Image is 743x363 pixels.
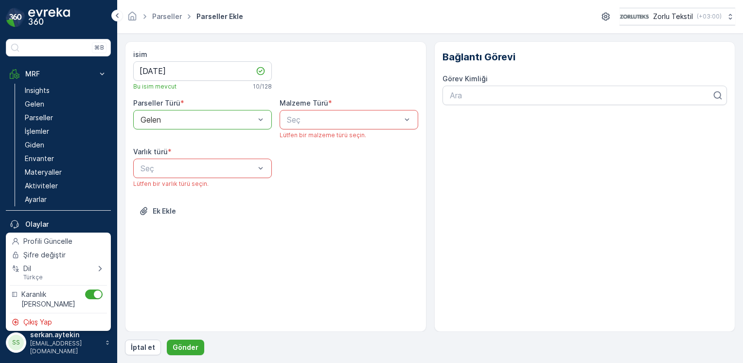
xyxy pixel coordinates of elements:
[280,131,366,139] span: Lütfen bir malzeme türü seçin.
[21,290,81,309] span: Karanlık [PERSON_NAME]
[25,140,44,150] p: Giden
[94,44,104,52] p: ⌘B
[8,335,24,350] div: SS
[133,147,168,156] label: Varlık türü
[30,340,100,355] p: [EMAIL_ADDRESS][DOMAIN_NAME]
[173,343,198,352] p: Gönder
[619,11,649,22] img: 6-1-9-3_wQBzyll.png
[30,330,100,340] p: serkan.aytekin
[133,83,177,91] span: Bu isim mevcut
[450,90,712,101] p: Ara
[697,13,722,20] p: ( +03:00 )
[133,50,147,58] label: isim
[25,219,107,229] p: Olaylar
[125,340,161,355] button: İptal et
[141,163,255,174] p: Seç
[21,125,111,138] a: İşlemler
[133,203,182,219] button: Dosya Yükle
[153,206,176,216] p: Ek Ekle
[23,250,66,260] span: Şifre değiştir
[131,343,155,352] p: İptal et
[21,84,111,97] a: Insights
[133,180,209,188] span: Lütfen bir varlık türü seçin.
[28,8,70,27] img: logo_dark-DEwI_e13.png
[21,97,111,111] a: Gelen
[287,114,401,126] p: Seç
[167,340,204,355] button: Gönder
[6,8,25,27] img: logo
[25,195,47,204] p: Ayarlar
[23,273,43,281] span: Türkçe
[25,69,91,79] p: MRF
[152,12,182,20] a: Parseller
[23,264,43,273] span: Dil
[442,74,488,83] label: Görev Kimliği
[25,181,58,191] p: Aktiviteler
[25,154,54,163] p: Envanter
[127,15,138,23] a: Ana Sayfa
[6,64,111,84] button: MRF
[6,215,111,234] a: Olaylar
[619,8,735,25] button: Zorlu Tekstil(+03:00)
[21,193,111,206] a: Ayarlar
[653,12,693,21] p: Zorlu Tekstil
[253,83,272,91] p: 10 / 128
[21,138,111,152] a: Giden
[25,127,49,136] p: İşlemler
[280,99,328,107] label: Malzeme Türü
[21,165,111,179] a: Materyaller
[21,111,111,125] a: Parseller
[25,167,62,177] p: Materyaller
[25,113,53,123] p: Parseller
[23,236,72,246] span: Profili Güncelle
[6,330,111,355] button: SSserkan.aytekin[EMAIL_ADDRESS][DOMAIN_NAME]
[133,99,180,107] label: Parseller Türü
[6,233,111,331] ul: Menu
[25,99,44,109] p: Gelen
[195,12,245,21] span: Parseller ekle
[21,179,111,193] a: Aktiviteler
[21,152,111,165] a: Envanter
[23,317,52,327] span: Çıkış Yap
[25,86,50,95] p: Insights
[442,50,727,64] p: Bağlantı Görevi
